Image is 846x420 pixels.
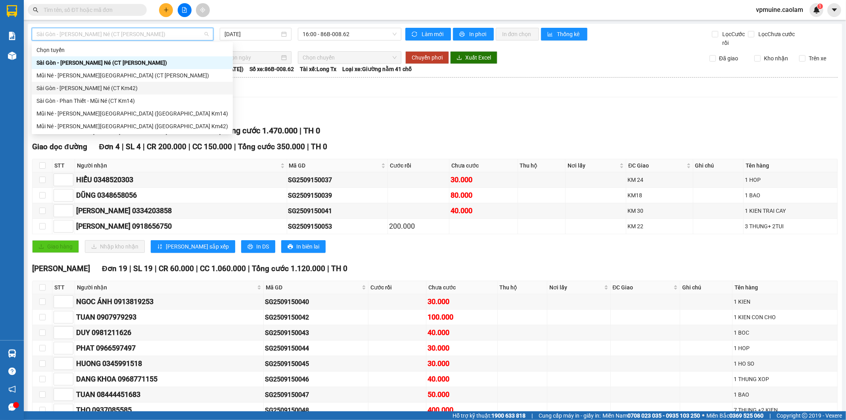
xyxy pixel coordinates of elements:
div: KM18 [627,191,691,200]
span: download [457,55,462,61]
div: 1 HOP [734,344,836,353]
div: SG2509150046 [265,374,367,384]
span: Số xe: 86B-008.62 [249,65,294,73]
span: Đã giao [716,54,741,63]
div: 30.000 [428,296,496,307]
div: KM 30 [627,206,691,215]
img: logo-vxr [7,5,17,17]
span: Sài Gòn - Phan Thiết - Mũi Né (CT Ông Đồn) [36,28,209,40]
span: Trên xe [806,54,829,63]
span: CR 200.000 [147,142,186,151]
button: aim [196,3,210,17]
div: 1 HOP [745,175,836,184]
div: 1 KIEN [734,297,836,306]
div: Chọn tuyến [36,46,228,54]
span: Giao dọc đường [32,142,87,151]
span: | [299,126,301,135]
span: notification [8,385,16,393]
span: 1 [819,4,821,9]
span: aim [200,7,205,13]
td: SG2509150048 [264,403,369,418]
div: [PERSON_NAME] 0918656750 [76,221,286,232]
span: sort-ascending [157,244,163,250]
div: Sài Gòn - [PERSON_NAME] Né (CT Km42) [36,84,228,92]
button: printerIn phơi [453,28,494,40]
div: 30.000 [428,358,496,369]
td: SG2509150043 [264,325,369,341]
div: 80.000 [451,190,516,201]
td: SG2509150046 [264,372,369,387]
span: | [769,411,771,420]
span: Người nhận [77,161,279,170]
span: printer [459,31,466,38]
div: DŨNG 0348658056 [76,190,286,201]
span: Miền Bắc [706,411,764,420]
div: SG2509150040 [265,297,367,307]
div: KM 22 [627,222,691,231]
button: Chuyển phơi [405,51,449,64]
span: SL 4 [126,142,141,151]
div: THO 0937085585 [76,405,262,416]
th: STT [52,159,75,172]
div: Sài Gòn - [PERSON_NAME] Né (CT [PERSON_NAME]) [36,58,228,67]
span: Tổng cước 1.470.000 [223,126,297,135]
div: 1 BOC [734,328,836,337]
div: SG2509150041 [288,206,386,216]
td: SG2509150037 [287,172,388,188]
span: Đơn 4 [99,142,120,151]
span: TH 0 [331,264,347,273]
th: Thu hộ [518,159,566,172]
div: DUY 0981211626 [76,327,262,338]
div: Mũi Né - [PERSON_NAME][GEOGRAPHIC_DATA] ([GEOGRAPHIC_DATA] Km42) [36,122,228,131]
div: NGOC ÁNH 0913819253 [76,296,262,307]
img: warehouse-icon [8,52,16,60]
th: Cước rồi [388,159,449,172]
span: ĐC Giao [613,283,672,292]
span: In biên lai [296,242,319,251]
button: bar-chartThống kê [541,28,587,40]
div: Sài Gòn - Phan Thiết - Mũi Né (CT Km14) [32,94,233,107]
span: search [33,7,38,13]
strong: 0369 525 060 [729,412,764,419]
td: SG2509150039 [287,188,388,203]
span: | [188,142,190,151]
span: | [143,142,145,151]
span: Làm mới [422,30,445,39]
span: | [155,264,157,273]
div: HUONG 0345991518 [76,358,262,369]
span: CC 150.000 [192,142,232,151]
div: Sài Gòn - Phan Thiết - Mũi Né (CT Km42) [32,82,233,94]
img: warehouse-icon [8,349,16,358]
img: icon-new-feature [813,6,820,13]
div: Sài Gòn - Phan Thiết - Mũi Né (CT Km14) [36,96,228,105]
div: 30.000 [428,343,496,354]
th: Chưa cước [449,159,518,172]
span: Mã GD [289,161,380,170]
div: TUAN 08444451683 [76,389,262,400]
div: SG2509150053 [288,222,386,231]
div: SG2509150048 [265,405,367,415]
th: STT [52,281,75,294]
th: Chưa cước [426,281,497,294]
div: 1 BAO [734,390,836,399]
div: 40.000 [428,327,496,338]
span: sync [412,31,418,38]
span: Hỗ trợ kỹ thuật: [453,411,526,420]
div: 200.000 [389,221,448,232]
span: Miền Nam [602,411,700,420]
span: | [196,264,198,273]
span: | [248,264,250,273]
span: CR 60.000 [159,264,194,273]
div: 40.000 [451,205,516,216]
td: SG2509150041 [287,203,388,219]
span: | [129,264,131,273]
span: question-circle [8,368,16,375]
span: CC 1.060.000 [200,264,246,273]
input: Chọn ngày [224,53,280,62]
span: Cung cấp máy in - giấy in: [539,411,600,420]
button: file-add [178,3,192,17]
th: Tên hàng [744,159,838,172]
span: vpmuine.caolam [750,5,810,15]
span: Kho nhận [761,54,791,63]
div: SG2509150042 [265,312,367,322]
